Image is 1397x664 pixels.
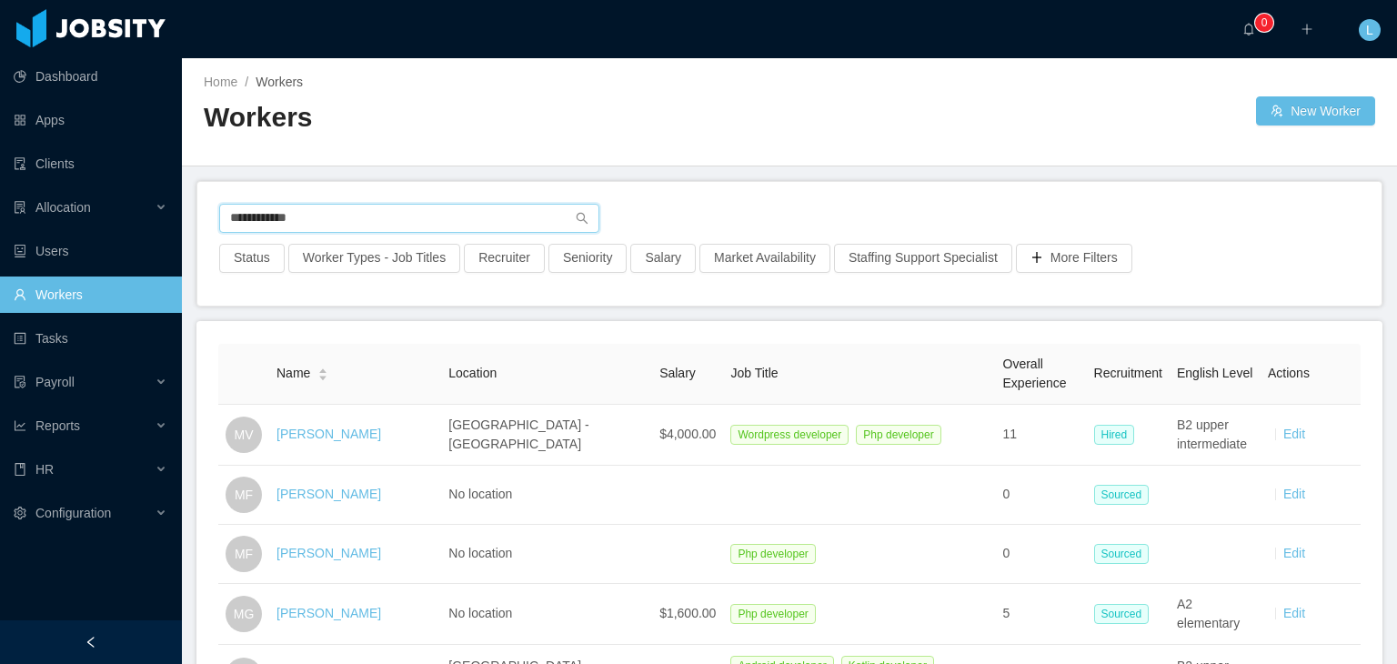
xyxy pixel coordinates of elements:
[1003,357,1067,390] span: Overall Experience
[576,212,588,225] i: icon: search
[730,425,849,445] span: Wordpress developer
[1255,14,1273,32] sup: 0
[730,544,815,564] span: Php developer
[35,418,80,433] span: Reports
[256,75,303,89] span: Workers
[1283,427,1305,441] a: Edit
[35,506,111,520] span: Configuration
[1094,485,1150,505] span: Sourced
[276,606,381,620] a: [PERSON_NAME]
[14,419,26,432] i: icon: line-chart
[856,425,940,445] span: Php developer
[464,244,545,273] button: Recruiter
[659,427,716,441] span: $4,000.00
[245,75,248,89] span: /
[14,277,167,313] a: icon: userWorkers
[235,417,254,453] span: MV
[14,233,167,269] a: icon: robotUsers
[317,366,328,378] div: Sort
[14,376,26,388] i: icon: file-protect
[14,320,167,357] a: icon: profileTasks
[276,364,310,383] span: Name
[35,462,54,477] span: HR
[1094,544,1150,564] span: Sourced
[219,244,285,273] button: Status
[834,244,1012,273] button: Staffing Support Specialist
[996,525,1087,584] td: 0
[1094,425,1135,445] span: Hired
[35,200,91,215] span: Allocation
[659,366,696,380] span: Salary
[1366,19,1373,41] span: L
[730,604,815,624] span: Php developer
[235,477,253,513] span: MF
[14,58,167,95] a: icon: pie-chartDashboard
[35,375,75,389] span: Payroll
[441,466,652,525] td: No location
[1177,366,1252,380] span: English Level
[1016,244,1132,273] button: icon: plusMore Filters
[730,366,778,380] span: Job Title
[1301,23,1313,35] i: icon: plus
[548,244,627,273] button: Seniority
[318,373,328,378] i: icon: caret-down
[234,596,255,632] span: MG
[1283,606,1305,620] a: Edit
[1256,96,1375,126] button: icon: usergroup-addNew Worker
[441,584,652,645] td: No location
[441,405,652,466] td: [GEOGRAPHIC_DATA] - [GEOGRAPHIC_DATA]
[1170,405,1261,466] td: B2 upper intermediate
[441,525,652,584] td: No location
[1283,487,1305,501] a: Edit
[204,99,789,136] h2: Workers
[14,201,26,214] i: icon: solution
[288,244,460,273] button: Worker Types - Job Titles
[1170,584,1261,645] td: A2 elementary
[14,146,167,182] a: icon: auditClients
[235,536,253,572] span: MF
[1268,366,1310,380] span: Actions
[1283,546,1305,560] a: Edit
[1094,366,1162,380] span: Recruitment
[1242,23,1255,35] i: icon: bell
[204,75,237,89] a: Home
[276,427,381,441] a: [PERSON_NAME]
[996,466,1087,525] td: 0
[318,367,328,372] i: icon: caret-up
[276,546,381,560] a: [PERSON_NAME]
[448,366,497,380] span: Location
[14,507,26,519] i: icon: setting
[1094,604,1150,624] span: Sourced
[14,102,167,138] a: icon: appstoreApps
[996,405,1087,466] td: 11
[14,463,26,476] i: icon: book
[630,244,696,273] button: Salary
[659,606,716,620] span: $1,600.00
[699,244,830,273] button: Market Availability
[276,487,381,501] a: [PERSON_NAME]
[996,584,1087,645] td: 5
